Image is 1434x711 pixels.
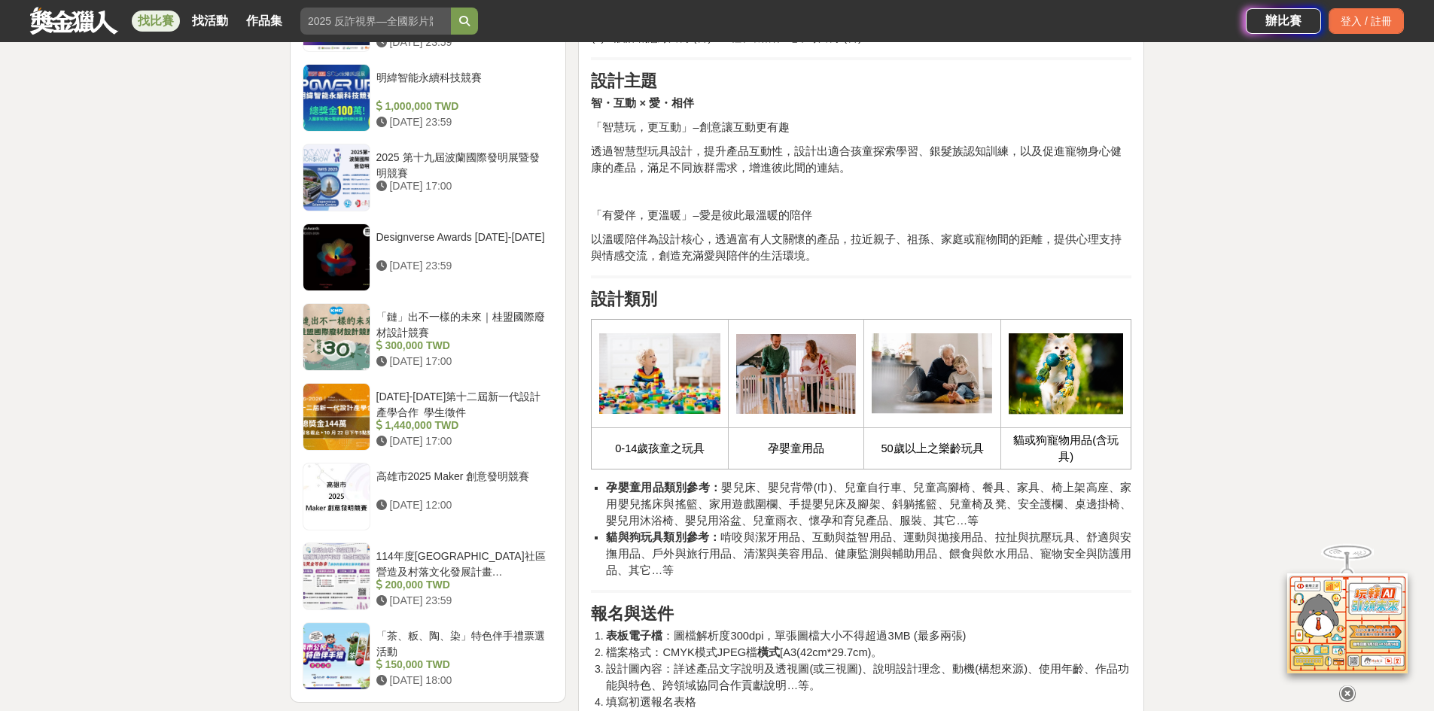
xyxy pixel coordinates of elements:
[303,303,554,371] a: 「鏈」出不一樣的未來｜桂盟國際廢材設計競賽 300,000 TWD [DATE] 17:00
[376,593,548,609] div: [DATE] 23:59
[376,35,548,50] div: [DATE] 23:59
[599,333,720,414] img: b708f5c3-b6c1-4a28-aed3-e1b2ac6733b5.png
[606,663,1129,691] span: 設計圖內容：詳述產品文字說明及透視圖(或三視圖)、說明設計理念、動機(構想來源)、使用年齡、作品功能與特色、跨領域協同合作貢獻說明…等。
[303,64,554,132] a: 明緯智能永續科技競賽 1,000,000 TWD [DATE] 23:59
[1287,565,1408,665] img: d2146d9a-e6f6-4337-9592-8cefde37ba6b.png
[303,463,554,530] a: 高雄市2025 Maker 創意發明競賽 [DATE] 12:00
[376,99,548,114] div: 1,000,000 TWD
[1009,333,1124,415] img: 88457ed4-daae-4db9-b357-2bbb7b09dffc.png
[303,383,554,451] a: [DATE]-[DATE]第十二屆新一代設計產學合作_學生徵件 1,440,000 TWD [DATE] 17:00
[240,11,288,32] a: 作品集
[376,657,548,673] div: 150,000 TWD
[591,209,811,221] span: 「有愛伴，更溫暖」–愛是彼此最溫暖的陪伴
[606,482,1131,527] span: 嬰兒床、嬰兒背帶(巾)、兒童自行車、兒童高腳椅、餐具、家具、椅上架高座、家用嬰兒搖床與搖籃、家用遊戲圍欄、手提嬰兒床及腳架、斜躺搖籃、兒童椅及凳、安全護欄、桌邊掛椅、嬰兒用沐浴椅、嬰兒用浴盆、兒...
[186,11,234,32] a: 找活動
[606,531,720,543] strong: 貓與狗玩具類別參考：
[132,11,180,32] a: 找比賽
[591,233,1122,262] span: 以溫暖陪伴為設計核心，透過富有人文關懷的產品，拉近親子、祖孫、家庭或寵物間的距離，提供心理支持與情感交流，創造充滿愛與陪伴的生活環境。
[376,548,548,577] div: 114年度[GEOGRAPHIC_DATA]社區營造及村落文化發展計畫「[GEOGRAPHIC_DATA]―藝起動起來」地景藝術獎金賽＆人氣投票!
[376,258,548,274] div: [DATE] 23:59
[872,333,993,414] img: f7dd345d-5508-4ae7-baa2-0f7e1eb8328a.png
[1246,8,1321,34] a: 辦比賽
[376,628,548,657] div: 「茶、粄、陶、染」特色伴手禮票選活動
[303,542,554,610] a: 114年度[GEOGRAPHIC_DATA]社區營造及村落文化發展計畫「[GEOGRAPHIC_DATA]―藝起動起來」地景藝術獎金賽＆人氣投票! 200,000 TWD [DATE] 23:59
[376,338,548,354] div: 300,000 TWD
[591,604,674,623] strong: 報名與送件
[376,354,548,369] div: [DATE] 17:00
[606,630,966,642] span: ：圖檔解析度300dpi，單張圖檔大小不得超過3MB (最多兩張)
[591,121,789,133] span: 「智慧玩，更互動」–創意讓互動更有趣
[376,497,548,513] div: [DATE] 12:00
[591,145,1122,174] span: 透過智慧型玩具設計，提升產品互動性，設計出適合孩童探索學習、銀髮族認知訓練，以及促進寵物身心健康的產品，滿足不同族群需求，增進彼此間的連結。
[376,114,548,130] div: [DATE] 23:59
[376,70,548,99] div: 明緯智能永續科技競賽
[1013,434,1119,463] span: 貓或狗寵物用品(含玩具)
[303,223,554,291] a: Designverse Awards [DATE]-[DATE] [DATE] 23:59
[606,696,696,708] span: 填寫初選報名表格
[376,418,548,433] div: 1,440,000 TWD
[591,32,861,44] span: (5) 設計創意領域系(科)X工程、機械、電子領域系(科)
[376,673,548,688] div: [DATE] 18:00
[606,531,1131,576] span: 啃咬與潔牙用品、互動與益智用品、運動與拋接用品、拉扯與抗壓玩具、舒適與安撫用品、戶外與旅行用品、清潔與美容用品、健康監測與輔助用品、餵食與飲水用品、寵物安全與防護用品、其它…等
[591,71,657,90] strong: 設計主題
[606,646,882,658] span: 檔案格式：CMYK模式JPEG檔 [A3(42cm*29.7cm)。
[757,646,780,658] strong: 橫式
[376,389,548,418] div: [DATE]-[DATE]第十二屆新一代設計產學合作_學生徵件
[606,482,721,494] strong: 孕嬰童用品類別參考：
[376,150,548,178] div: 2025 第十九屆波蘭國際發明展暨發明競賽
[376,469,548,497] div: 高雄市2025 Maker 創意發明競賽
[376,433,548,449] div: [DATE] 17:00
[615,442,705,454] span: 0-14歲孩童之玩具
[1329,8,1404,34] div: 登入 / 註冊
[376,577,548,593] div: 200,000 TWD
[300,8,451,35] input: 2025 反詐視界—全國影片競賽
[768,442,824,454] span: 孕嬰童用品
[376,309,548,338] div: 「鏈」出不一樣的未來｜桂盟國際廢材設計競賽
[591,97,694,109] strong: 智・互動 × 愛・相伴
[376,229,548,258] div: Designverse Awards [DATE]-[DATE]
[303,144,554,211] a: 2025 第十九屆波蘭國際發明展暨發明競賽 [DATE] 17:00
[736,334,856,414] img: c5ae5837-55fe-4b10-9099-9801208ed03e.png
[606,630,662,642] strong: 表板電子檔
[591,290,657,308] strong: 設計類別
[881,442,983,454] span: 50歲以上之樂齡玩具
[303,622,554,690] a: 「茶、粄、陶、染」特色伴手禮票選活動 150,000 TWD [DATE] 18:00
[376,178,548,194] div: [DATE] 17:00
